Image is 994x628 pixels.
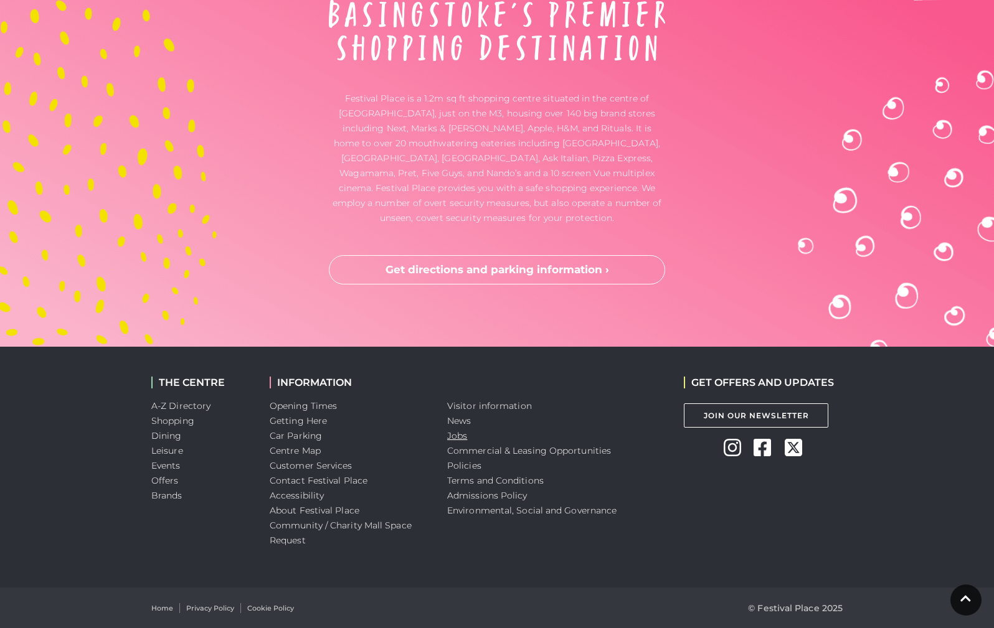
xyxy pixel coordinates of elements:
[151,400,211,411] a: A-Z Directory
[329,255,665,285] a: Get directions and parking information ›
[270,430,322,441] a: Car Parking
[447,445,611,456] a: Commercial & Leasing Opportunities
[684,377,834,388] h2: GET OFFERS AND UPDATES
[151,460,181,471] a: Events
[270,445,321,456] a: Centre Map
[447,400,532,411] a: Visitor information
[447,490,528,501] a: Admissions Policy
[748,601,843,616] p: © Festival Place 2025
[186,603,234,614] a: Privacy Policy
[151,490,182,501] a: Brands
[151,475,179,486] a: Offers
[447,430,467,441] a: Jobs
[329,91,665,225] p: Festival Place is a 1.2m sq ft shopping centre situated in the centre of [GEOGRAPHIC_DATA], just ...
[447,505,617,516] a: Environmental, Social and Governance
[270,415,327,426] a: Getting Here
[270,475,367,486] a: Contact Festival Place
[151,415,194,426] a: Shopping
[447,415,471,426] a: News
[270,505,359,516] a: About Festival Place
[270,460,353,471] a: Customer Services
[151,603,173,614] a: Home
[684,403,828,428] a: Join Our Newsletter
[151,377,251,388] h2: THE CENTRE
[151,430,182,441] a: Dining
[270,520,412,546] a: Community / Charity Mall Space Request
[270,377,428,388] h2: INFORMATION
[447,460,481,471] a: Policies
[447,475,544,486] a: Terms and Conditions
[270,400,337,411] a: Opening Times
[270,490,324,501] a: Accessibility
[151,445,183,456] a: Leisure
[247,603,294,614] a: Cookie Policy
